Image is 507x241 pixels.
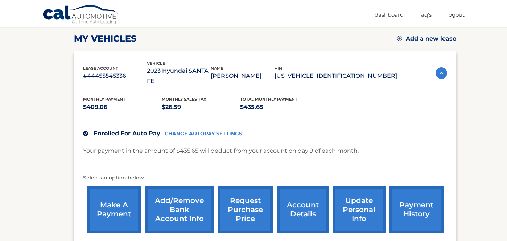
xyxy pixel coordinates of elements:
img: check.svg [83,131,88,136]
span: Monthly Payment [83,97,125,102]
span: Monthly sales Tax [162,97,206,102]
span: vin [275,66,282,71]
span: Total Monthly Payment [240,97,297,102]
a: request purchase price [218,186,273,233]
p: #44455545336 [83,71,147,81]
h2: my vehicles [74,33,137,44]
a: Cal Automotive [42,5,119,26]
a: make a payment [87,186,141,233]
p: [US_VEHICLE_IDENTIFICATION_NUMBER] [275,71,397,81]
p: $26.59 [162,102,240,112]
p: $435.65 [240,102,319,112]
a: Add/Remove bank account info [145,186,214,233]
a: payment history [389,186,444,233]
a: FAQ's [419,9,432,21]
a: Add a new lease [397,35,456,42]
a: Logout [447,9,465,21]
img: accordion-active.svg [436,67,447,79]
a: account details [277,186,329,233]
p: Select an option below: [83,174,447,182]
p: $409.06 [83,102,162,112]
a: CHANGE AUTOPAY SETTINGS [165,131,242,137]
span: name [211,66,223,71]
img: add.svg [397,36,402,41]
span: Enrolled For Auto Pay [94,130,160,137]
p: 2023 Hyundai SANTA FE [147,66,211,86]
span: lease account [83,66,118,71]
p: Your payment in the amount of $435.65 will deduct from your account on day 9 of each month. [83,146,359,156]
p: [PERSON_NAME] [211,71,275,81]
a: Dashboard [375,9,404,21]
span: vehicle [147,61,165,66]
a: update personal info [333,186,386,233]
